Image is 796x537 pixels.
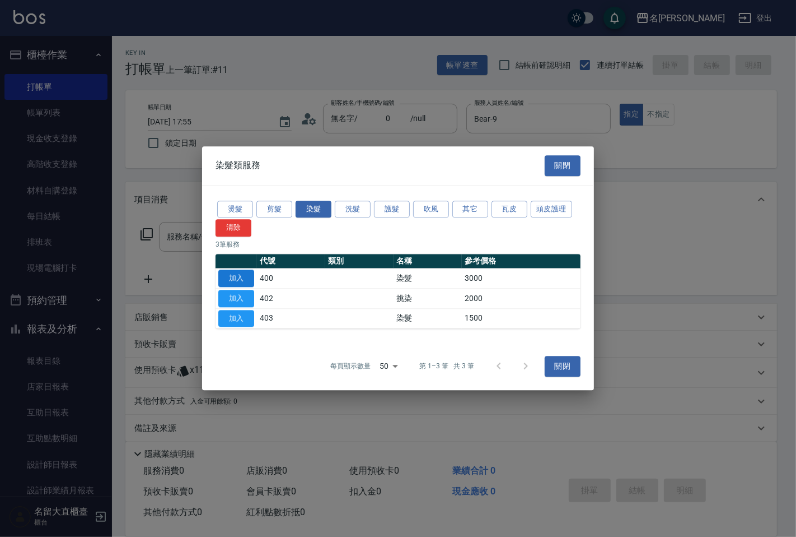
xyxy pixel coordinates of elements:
[257,289,325,309] td: 402
[325,254,394,268] th: 類別
[545,356,580,377] button: 關閉
[375,351,402,382] div: 50
[257,268,325,289] td: 400
[531,201,572,218] button: 頭皮護理
[413,201,449,218] button: 吹風
[296,201,331,218] button: 染髮
[335,201,371,218] button: 洗髮
[394,308,462,328] td: 染髮
[218,310,254,327] button: 加入
[218,270,254,287] button: 加入
[374,201,410,218] button: 護髮
[330,362,371,372] p: 每頁顯示數量
[257,254,325,268] th: 代號
[217,201,253,218] button: 燙髮
[218,290,254,307] button: 加入
[394,268,462,289] td: 染髮
[216,239,580,249] p: 3 筆服務
[394,254,462,268] th: 名稱
[420,362,474,372] p: 第 1–3 筆 共 3 筆
[462,268,580,289] td: 3000
[452,201,488,218] button: 其它
[216,160,260,172] span: 染髮類服務
[491,201,527,218] button: 瓦皮
[256,201,292,218] button: 剪髮
[545,155,580,176] button: 關閉
[394,289,462,309] td: 挑染
[462,308,580,328] td: 1500
[462,254,580,268] th: 參考價格
[257,308,325,328] td: 403
[216,220,251,237] button: 清除
[462,289,580,309] td: 2000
